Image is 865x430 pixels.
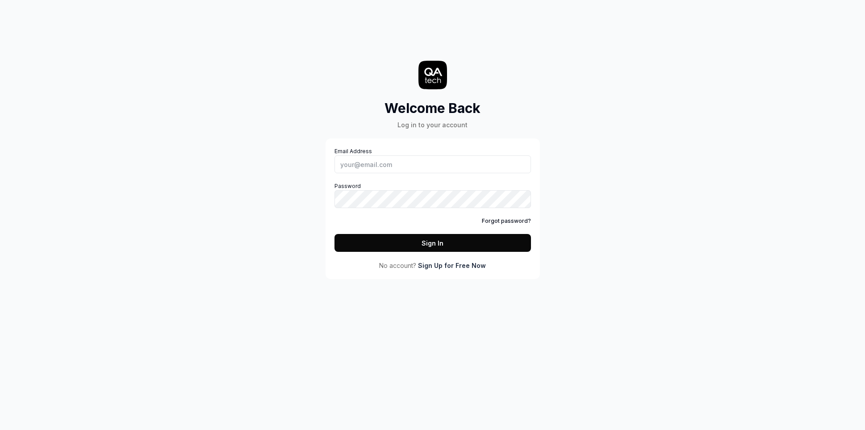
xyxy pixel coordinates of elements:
[334,234,531,252] button: Sign In
[334,147,531,173] label: Email Address
[334,182,531,208] label: Password
[418,261,486,270] a: Sign Up for Free Now
[384,120,481,129] div: Log in to your account
[334,155,531,173] input: Email Address
[482,217,531,225] a: Forgot password?
[334,190,531,208] input: Password
[379,261,416,270] span: No account?
[384,98,481,118] h2: Welcome Back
